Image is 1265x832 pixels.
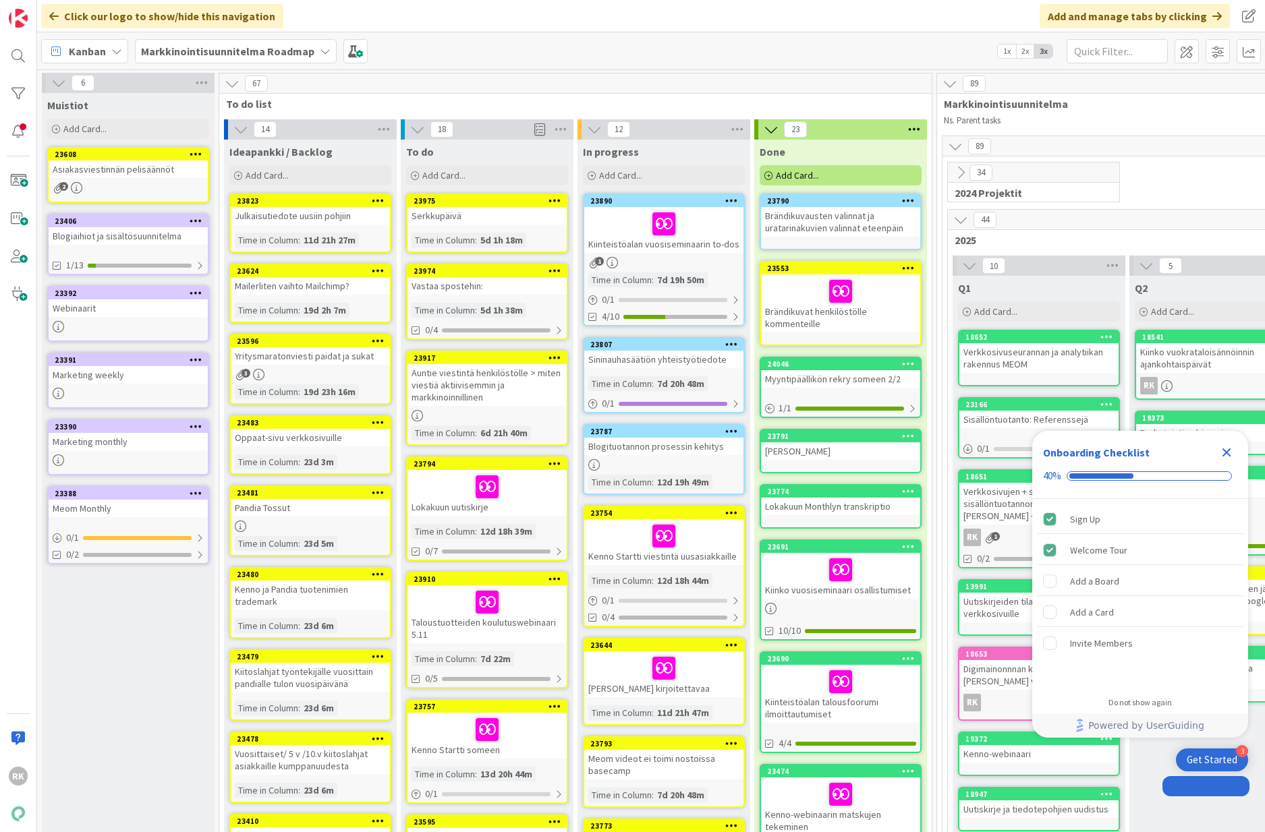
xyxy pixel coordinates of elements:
div: [PERSON_NAME] kirjoitettavaa [584,651,743,697]
div: Kiinteistöalan vuosiseminaarin to-dos [584,207,743,253]
div: Add a Card is incomplete. [1038,597,1243,627]
div: 23624 [237,266,390,276]
div: Time in Column [588,272,652,287]
div: 3 [1236,745,1248,757]
div: 23406Blogiaihiot ja sisältösuunnitelma [49,215,208,245]
div: 18651 [959,471,1119,483]
div: 23754Kenno Startti viestintä uusasiakkaille [584,507,743,565]
span: : [298,384,300,399]
div: 23794 [407,458,567,470]
div: 23608Asiakasviestinnän pelisäännöt [49,148,208,178]
div: 23974Vastaa spostehin: [407,265,567,295]
div: 23790 [761,195,920,207]
div: 23757Kenno Startti someen [407,701,567,759]
div: Meom Monthly [49,500,208,517]
span: : [652,376,654,391]
div: Time in Column [235,454,298,469]
div: 13991Uutiskirjeiden tilausmahdollisuus verkkosivuille [959,581,1119,622]
span: Kanban [69,43,106,59]
div: 12d 19h 49m [654,475,712,489]
div: Asiakasviestinnän pelisäännöt [49,160,208,178]
span: : [298,454,300,469]
div: Time in Column [235,303,298,318]
div: 23774 [761,485,920,498]
div: 23596Yritysmaratonviesti paidat ja sukat [231,335,390,365]
div: 23391Marketing weekly [49,354,208,384]
div: 23890 [590,196,743,206]
div: 23890Kiinteistöalan vuosiseminaarin to-dos [584,195,743,253]
span: 12 [607,121,630,138]
div: Mailerliten vaihto Mailchimp? [231,277,390,295]
div: Uutiskirjeiden tilausmahdollisuus verkkosivuille [959,593,1119,622]
div: Invite Members is incomplete. [1038,628,1243,658]
div: 1/1 [761,400,920,417]
div: Kiinteistöalan talousfoorumi ilmoittautumiset [761,665,920,723]
div: 23478 [231,733,390,745]
span: : [652,573,654,588]
div: 23483 [237,418,390,427]
div: 5d 1h 18m [477,233,526,247]
div: Taloustuotteiden koulutuswebinaari 5.11 [407,585,567,643]
span: 3x [1034,44,1052,58]
div: Add a Board is incomplete. [1038,566,1243,596]
div: Checklist Container [1032,431,1248,738]
div: Kenno Startti viestintä uusasiakkaille [584,519,743,565]
div: 23392 [55,289,208,298]
span: 18 [430,121,453,138]
div: 23388 [55,489,208,498]
div: Footer [1032,713,1248,738]
div: 23774 [767,487,920,496]
span: 3 [242,369,250,378]
div: 23790 [767,196,920,206]
span: 0/4 [602,610,615,624]
div: 18652 [965,332,1119,342]
div: 18652 [959,331,1119,343]
div: 23787Blogituotannon prosessin kehitys [584,425,743,455]
span: 1/13 [66,258,84,272]
span: Q1 [958,281,971,295]
div: 23793 [584,738,743,750]
div: Close Checklist [1216,442,1237,463]
span: 0 / 1 [66,531,79,545]
span: 34 [969,165,992,181]
div: 23481Pandia Tossut [231,487,390,516]
div: Time in Column [412,651,475,666]
span: 89 [968,138,991,154]
span: Add Card... [599,169,642,181]
div: 23d 6m [300,618,337,633]
div: Time in Column [588,376,652,391]
div: 23691 [761,541,920,553]
div: 13991 [959,581,1119,593]
span: Add Card... [63,123,107,135]
div: Onboarding Checklist [1043,444,1150,460]
div: Add a Card [1070,604,1114,620]
img: Visit kanbanzone.com [9,9,28,28]
b: Markkinointisuunnitelma Roadmap [141,44,314,58]
div: 23479 [237,652,390,661]
div: [PERSON_NAME] [761,442,920,460]
span: Done [760,145,785,158]
span: Add Card... [422,169,466,181]
div: 19372 [959,733,1119,745]
div: Yritysmaratonviesti paidat ja sukat [231,347,390,365]
div: Verkkosivuseurannan ja analytiikan rakennus MEOM [959,343,1119,373]
span: : [652,475,654,489]
div: 5d 1h 38m [477,303,526,318]
div: 18947 [959,788,1119,800]
div: Webinaarit [49,299,208,317]
div: 23644 [590,641,743,650]
span: 0/2 [66,547,79,562]
div: 0/1 [407,785,567,802]
div: 23890 [584,195,743,207]
div: 23690Kiinteistöalan talousfoorumi ilmoittautumiset [761,653,920,723]
div: Time in Column [235,233,298,247]
span: 0 / 1 [977,442,990,456]
span: 1 / 1 [779,401,791,415]
div: RK [963,529,981,546]
div: 23790Brändikuvausten valinnat ja uratarinakuvien valinnat eteenpäin [761,195,920,237]
div: 23823 [237,196,390,206]
div: 23390Marketing monthly [49,421,208,450]
span: Add Card... [776,169,819,181]
div: 23691 [767,542,920,552]
span: 6 [72,75,94,91]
